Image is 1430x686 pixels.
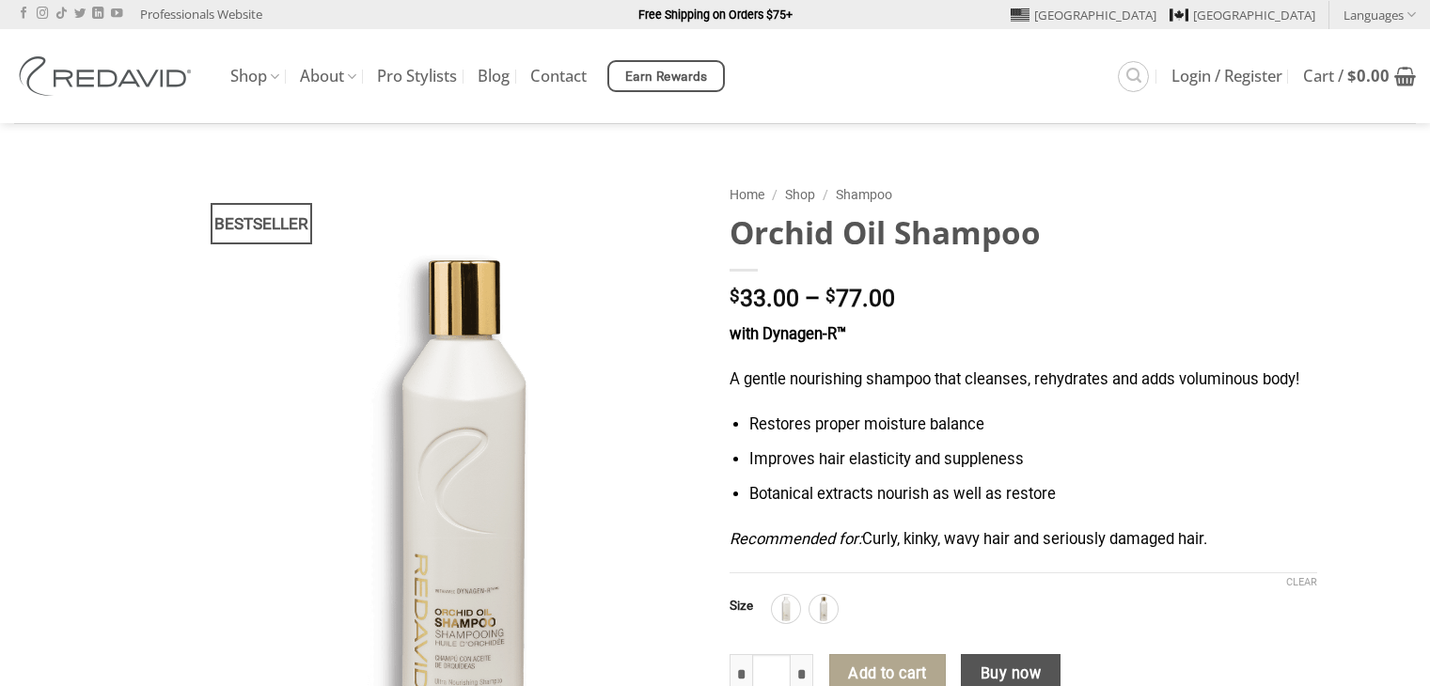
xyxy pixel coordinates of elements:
a: Follow on Twitter [74,8,86,21]
span: Cart / [1303,69,1390,84]
div: 250ml [809,595,838,623]
img: 1L [774,597,798,621]
a: About [300,58,356,95]
a: Search [1118,61,1149,92]
span: $ [825,288,836,305]
img: REDAVID Salon Products | United States [14,56,202,96]
span: / [823,187,828,202]
a: Earn Rewards [607,60,725,92]
span: Earn Rewards [625,67,708,87]
p: Curly, kinky, wavy hair and seriously damaged hair. [730,527,1317,553]
a: Pro Stylists [377,59,457,93]
a: Shop [785,187,815,202]
a: Follow on Instagram [37,8,48,21]
a: Follow on YouTube [111,8,122,21]
bdi: 33.00 [730,285,799,312]
span: $ [1347,65,1357,86]
a: Follow on Facebook [18,8,29,21]
a: [GEOGRAPHIC_DATA] [1011,1,1156,29]
p: A gentle nourishing shampoo that cleanses, rehydrates and adds voluminous body! [730,367,1317,393]
a: Login / Register [1171,59,1282,93]
nav: Breadcrumb [730,184,1317,206]
span: / [772,187,778,202]
span: – [805,285,820,312]
em: Recommended for: [730,530,862,548]
a: Follow on LinkedIn [92,8,103,21]
img: 250ml [811,597,836,621]
a: Home [730,187,764,202]
a: Blog [478,59,510,93]
a: Shampoo [836,187,892,202]
strong: Free Shipping on Orders $75+ [638,8,793,22]
a: Follow on TikTok [55,8,67,21]
a: View cart [1303,55,1416,97]
a: Contact [530,59,587,93]
li: Improves hair elasticity and suppleness [749,447,1316,473]
span: $ [730,288,740,305]
li: Restores proper moisture balance [749,413,1316,438]
a: Languages [1344,1,1416,28]
label: Size [730,600,753,613]
bdi: 0.00 [1347,65,1390,86]
a: Clear options [1286,576,1317,589]
bdi: 77.00 [825,285,895,312]
div: 1L [772,595,800,623]
a: Shop [230,58,279,95]
li: Botanical extracts nourish as well as restore [749,482,1316,507]
strong: with Dynagen-R™ [730,325,846,343]
span: Login / Register [1171,69,1282,84]
a: [GEOGRAPHIC_DATA] [1170,1,1315,29]
h1: Orchid Oil Shampoo [730,212,1317,253]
